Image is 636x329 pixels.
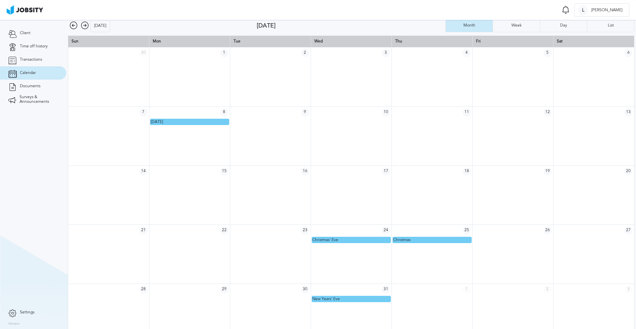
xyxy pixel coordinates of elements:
[463,49,471,57] span: 4
[153,39,161,43] span: Mon
[139,286,147,294] span: 28
[139,108,147,116] span: 7
[624,108,632,116] span: 13
[220,227,228,234] span: 22
[463,108,471,116] span: 11
[139,227,147,234] span: 21
[301,167,309,175] span: 16
[20,57,42,62] span: Transactions
[624,49,632,57] span: 6
[382,167,390,175] span: 17
[463,167,471,175] span: 18
[220,108,228,116] span: 8
[557,39,562,43] span: Sat
[463,286,471,294] span: 1
[20,310,34,315] span: Settings
[382,49,390,57] span: 3
[493,19,540,32] button: Week
[574,3,629,17] button: L[PERSON_NAME]
[312,237,338,242] span: Christmas' Eve
[476,39,481,43] span: Fri
[301,108,309,116] span: 9
[508,23,525,28] div: Week
[395,39,402,43] span: Thu
[544,49,552,57] span: 5
[20,95,58,104] span: Surveys & Announcements
[624,286,632,294] span: 3
[220,286,228,294] span: 29
[7,5,43,15] img: ab4bad089aa723f57921c736e9817d99.png
[587,19,634,32] button: List
[220,49,228,57] span: 1
[460,23,479,28] div: Month
[151,119,163,124] span: [DATE]
[382,286,390,294] span: 31
[557,23,570,28] div: Day
[234,39,240,43] span: Tue
[257,22,446,29] div: [DATE]
[139,49,147,57] span: 30
[540,19,587,32] button: Day
[90,19,110,32] button: [DATE]
[20,44,48,49] span: Time off history
[20,71,36,75] span: Calendar
[605,23,617,28] div: List
[624,167,632,175] span: 20
[382,227,390,234] span: 24
[139,167,147,175] span: 14
[301,49,309,57] span: 2
[382,108,390,116] span: 10
[301,286,309,294] span: 30
[463,227,471,234] span: 25
[544,108,552,116] span: 12
[20,31,30,35] span: Client
[220,167,228,175] span: 15
[91,19,110,33] div: [DATE]
[588,8,626,13] span: [PERSON_NAME]
[544,167,552,175] span: 19
[393,237,410,242] span: Christmas
[544,286,552,294] span: 2
[544,227,552,234] span: 26
[446,19,493,32] button: Month
[312,296,340,301] span: New Years' Eve
[20,84,40,89] span: Documents
[301,227,309,234] span: 23
[8,322,21,326] label: Version:
[314,39,323,43] span: Wed
[72,39,79,43] span: Sun
[624,227,632,234] span: 27
[578,5,588,15] div: L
